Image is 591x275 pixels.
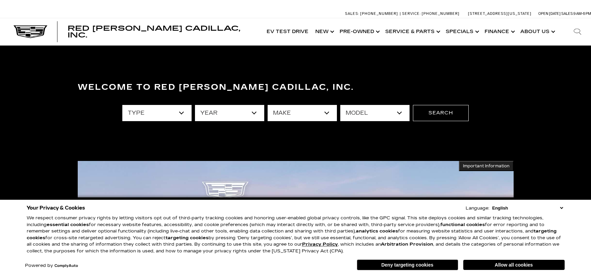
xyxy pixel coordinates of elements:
strong: targeting cookies [27,228,557,241]
span: Service: [402,11,421,16]
span: [PHONE_NUMBER] [360,11,398,16]
p: We respect consumer privacy rights by letting visitors opt out of third-party tracking cookies an... [27,215,565,254]
a: Specials [442,18,481,45]
div: Language: [466,206,489,211]
a: ComplyAuto [54,264,78,268]
span: Important Information [463,163,510,169]
span: Your Privacy & Cookies [27,203,85,213]
a: Sales: [PHONE_NUMBER] [345,12,400,16]
strong: targeting cookies [166,235,208,241]
span: Sales: [561,11,573,16]
strong: functional cookies [440,222,485,227]
select: Filter by model [340,105,410,121]
a: Privacy Policy [302,242,338,247]
span: Sales: [345,11,359,16]
strong: essential cookies [47,222,89,227]
a: New [312,18,336,45]
button: Search [413,105,469,121]
select: Filter by make [268,105,337,121]
select: Language Select [491,205,565,211]
button: Deny targeting cookies [357,259,458,270]
a: Service & Parts [382,18,442,45]
h3: Welcome to Red [PERSON_NAME] Cadillac, Inc. [78,81,514,94]
div: Powered by [25,264,78,268]
a: Finance [481,18,517,45]
span: 9 AM-6 PM [573,11,591,16]
img: Cadillac Dark Logo with Cadillac White Text [14,25,47,38]
span: Open [DATE] [538,11,561,16]
a: About Us [517,18,557,45]
strong: Arbitration Provision [381,242,433,247]
select: Filter by type [122,105,192,121]
a: [STREET_ADDRESS][US_STATE] [468,11,532,16]
span: Red [PERSON_NAME] Cadillac, Inc. [68,24,240,39]
strong: analytics cookies [356,228,398,234]
a: Red [PERSON_NAME] Cadillac, Inc. [68,25,256,38]
span: [PHONE_NUMBER] [422,11,460,16]
button: Important Information [459,161,514,171]
button: Allow all cookies [463,260,565,270]
a: Pre-Owned [336,18,382,45]
a: EV Test Drive [263,18,312,45]
select: Filter by year [195,105,264,121]
a: Service: [PHONE_NUMBER] [400,12,461,16]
